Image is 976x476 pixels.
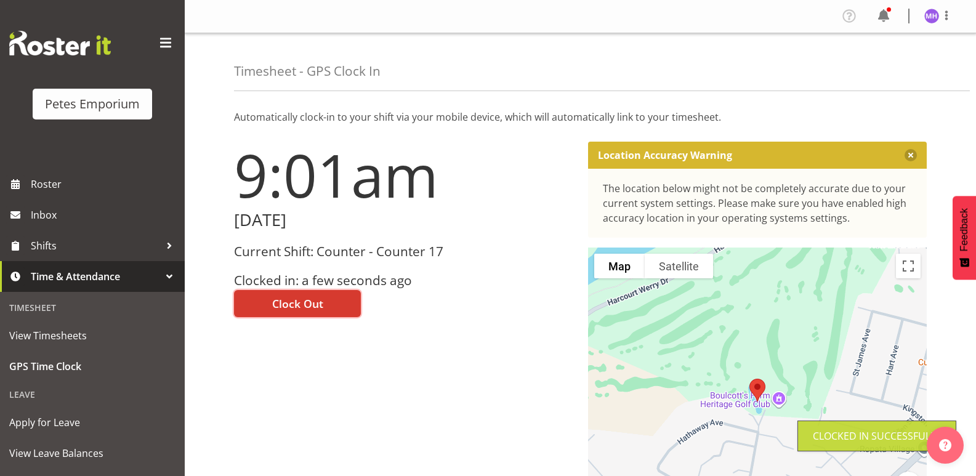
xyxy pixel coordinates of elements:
[31,267,160,286] span: Time & Attendance
[939,439,951,451] img: help-xxl-2.png
[31,206,179,224] span: Inbox
[896,254,921,278] button: Toggle fullscreen view
[924,9,939,23] img: mackenzie-halford4471.jpg
[594,254,645,278] button: Show street map
[31,236,160,255] span: Shifts
[3,295,182,320] div: Timesheet
[234,211,573,230] h2: [DATE]
[3,351,182,382] a: GPS Time Clock
[953,196,976,280] button: Feedback - Show survey
[9,413,175,432] span: Apply for Leave
[3,382,182,407] div: Leave
[234,142,573,208] h1: 9:01am
[9,444,175,462] span: View Leave Balances
[234,273,573,288] h3: Clocked in: a few seconds ago
[234,244,573,259] h3: Current Shift: Counter - Counter 17
[9,326,175,345] span: View Timesheets
[813,429,941,443] div: Clocked in Successfully
[603,181,913,225] div: The location below might not be completely accurate due to your current system settings. Please m...
[3,438,182,469] a: View Leave Balances
[9,357,175,376] span: GPS Time Clock
[3,407,182,438] a: Apply for Leave
[959,208,970,251] span: Feedback
[234,290,361,317] button: Clock Out
[9,31,111,55] img: Rosterit website logo
[234,64,381,78] h4: Timesheet - GPS Clock In
[45,95,140,113] div: Petes Emporium
[31,175,179,193] span: Roster
[272,296,323,312] span: Clock Out
[905,149,917,161] button: Close message
[645,254,713,278] button: Show satellite imagery
[598,149,732,161] p: Location Accuracy Warning
[3,320,182,351] a: View Timesheets
[234,110,927,124] p: Automatically clock-in to your shift via your mobile device, which will automatically link to you...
